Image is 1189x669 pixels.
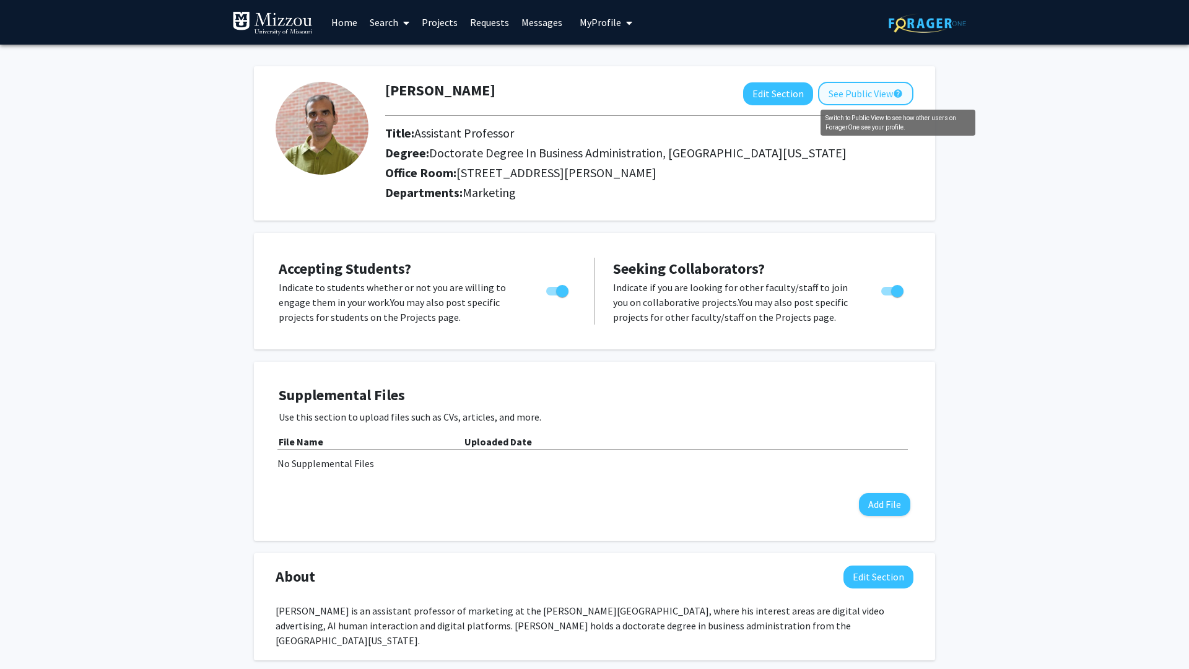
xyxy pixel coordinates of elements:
button: Edit Section [743,82,813,105]
h1: [PERSON_NAME] [385,82,495,100]
a: Home [325,1,364,44]
a: Requests [464,1,515,44]
div: No Supplemental Files [277,456,912,471]
iframe: Chat [9,613,53,660]
div: Toggle [876,280,910,299]
button: Add File [859,493,910,516]
h2: Title: [385,126,913,141]
h4: Supplemental Files [279,387,910,404]
span: Marketing [463,185,516,200]
p: Indicate if you are looking for other faculty/staff to join you on collaborative projects. You ma... [613,280,858,325]
a: Search [364,1,416,44]
p: Use this section to upload files such as CVs, articles, and more. [279,409,910,424]
div: [PERSON_NAME] is an assistant professor of marketing at the [PERSON_NAME][GEOGRAPHIC_DATA], where... [276,603,913,648]
span: Seeking Collaborators? [613,259,765,278]
span: Doctorate Degree In Business Administration, [GEOGRAPHIC_DATA][US_STATE] [429,145,847,160]
button: Edit About [843,566,913,588]
a: Messages [515,1,568,44]
h2: Office Room: [385,165,913,180]
span: Assistant Professor [414,125,514,141]
b: Uploaded Date [464,435,532,448]
div: Toggle [541,280,575,299]
h2: Departments: [376,185,923,200]
b: File Name [279,435,323,448]
p: Indicate to students whether or not you are willing to engage them in your work. You may also pos... [279,280,523,325]
span: Accepting Students? [279,259,411,278]
button: See Public View [818,82,913,105]
a: Projects [416,1,464,44]
img: Profile Picture [276,82,368,175]
img: ForagerOne Logo [889,14,966,33]
div: Switch to Public View to see how other users on ForagerOne see your profile. [821,110,975,136]
mat-icon: help [893,86,903,101]
h2: Degree: [385,146,913,160]
img: University of Missouri Logo [232,11,313,36]
span: About [276,566,315,588]
span: [STREET_ADDRESS][PERSON_NAME] [456,165,656,180]
span: My Profile [580,16,621,28]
